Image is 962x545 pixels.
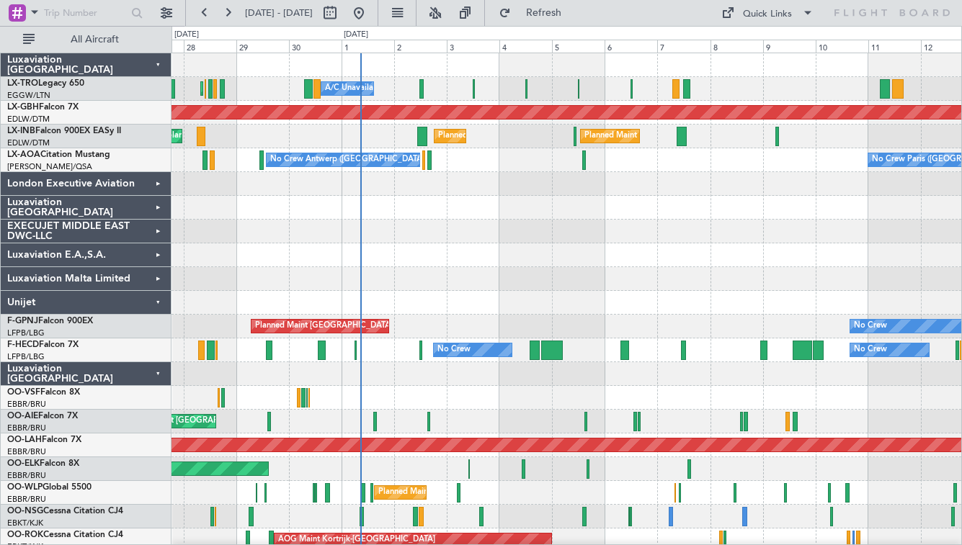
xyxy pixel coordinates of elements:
a: [PERSON_NAME]/QSA [7,161,92,172]
div: Quick Links [743,7,792,22]
span: OO-LAH [7,436,42,444]
div: 30 [289,40,342,53]
a: OO-LAHFalcon 7X [7,436,81,444]
div: 8 [711,40,763,53]
span: OO-AIE [7,412,38,420]
a: OO-WLPGlobal 5500 [7,483,92,492]
div: 7 [657,40,710,53]
a: EBBR/BRU [7,494,46,505]
div: No Crew [854,339,887,361]
a: EBBR/BRU [7,423,46,433]
span: LX-AOA [7,150,40,159]
span: LX-INB [7,127,35,135]
a: OO-NSGCessna Citation CJ4 [7,507,123,515]
div: Planned Maint [GEOGRAPHIC_DATA] [438,125,576,147]
button: Quick Links [714,1,821,24]
span: Refresh [514,8,574,18]
a: LX-GBHFalcon 7X [7,103,79,112]
a: OO-VSFFalcon 8X [7,388,80,397]
div: 11 [868,40,921,53]
a: EDLW/DTM [7,138,50,148]
div: Planned Maint Milan (Linate) [378,482,482,503]
div: [DATE] [344,29,368,41]
span: OO-WLP [7,483,43,492]
div: No Crew Antwerp ([GEOGRAPHIC_DATA]) [270,149,427,171]
button: Refresh [492,1,579,24]
span: LX-TRO [7,79,38,88]
div: 3 [447,40,499,53]
div: 28 [184,40,236,53]
div: [DATE] [174,29,199,41]
a: OO-ELKFalcon 8X [7,459,79,468]
span: OO-NSG [7,507,43,515]
span: [DATE] - [DATE] [245,6,313,19]
div: Planned Maint [GEOGRAPHIC_DATA] ([GEOGRAPHIC_DATA]) [584,125,811,147]
a: EDLW/DTM [7,114,50,125]
a: LFPB/LBG [7,351,45,362]
a: EBBR/BRU [7,470,46,481]
div: Planned Maint [GEOGRAPHIC_DATA] ([GEOGRAPHIC_DATA]) [255,315,482,337]
a: LX-TROLegacy 650 [7,79,84,88]
a: EBKT/KJK [7,518,43,528]
div: A/C Unavailable [325,78,385,99]
a: LX-AOACitation Mustang [7,150,110,159]
div: 10 [816,40,868,53]
div: No Crew [437,339,471,361]
button: All Aircraft [16,28,156,51]
a: LX-INBFalcon 900EX EASy II [7,127,121,135]
div: 9 [763,40,816,53]
a: OO-ROKCessna Citation CJ4 [7,531,123,539]
span: OO-ROK [7,531,43,539]
div: 5 [552,40,605,53]
span: OO-ELK [7,459,40,468]
div: 4 [499,40,552,53]
a: OO-AIEFalcon 7X [7,412,78,420]
span: F-GPNJ [7,317,38,325]
a: EBBR/BRU [7,446,46,457]
span: OO-VSF [7,388,40,397]
a: EBBR/BRU [7,399,46,410]
a: LFPB/LBG [7,328,45,338]
a: EGGW/LTN [7,90,50,101]
span: F-HECD [7,341,39,349]
div: 1 [342,40,394,53]
div: 29 [236,40,289,53]
a: F-GPNJFalcon 900EX [7,317,93,325]
span: All Aircraft [37,35,152,45]
span: LX-GBH [7,103,39,112]
div: No Crew [854,315,887,337]
a: F-HECDFalcon 7X [7,341,79,349]
div: 6 [605,40,657,53]
div: 2 [394,40,447,53]
input: Trip Number [44,2,127,24]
